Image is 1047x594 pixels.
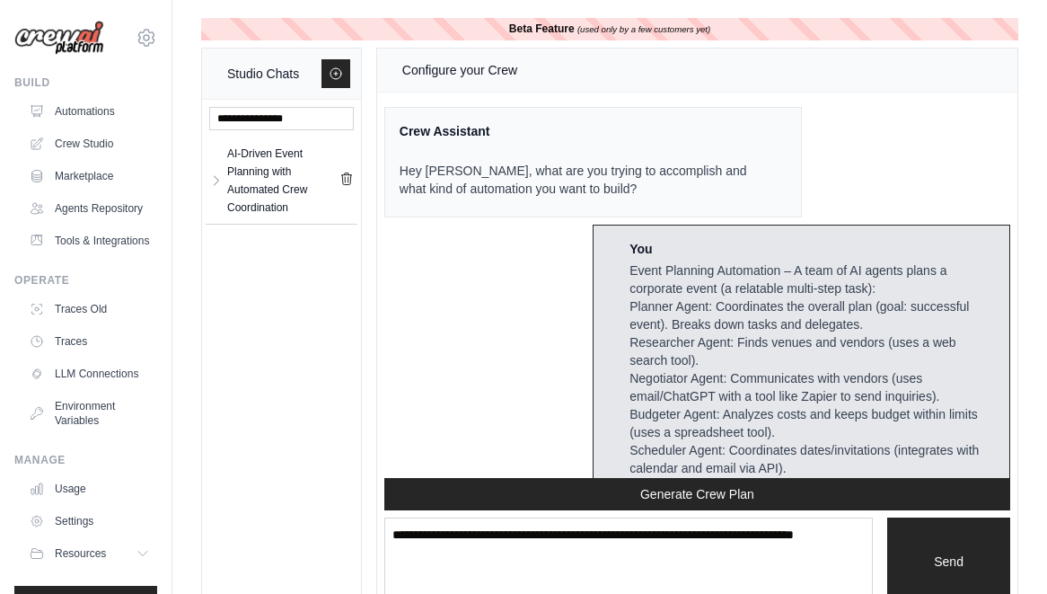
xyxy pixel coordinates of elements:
a: Environment Variables [22,392,157,435]
a: Tools & Integrations [22,226,157,255]
button: Generate Crew Plan [384,478,1010,510]
button: Resources [22,539,157,568]
a: Traces [22,327,157,356]
a: Agents Repository [22,194,157,223]
a: Traces Old [22,295,157,324]
a: Settings [22,507,157,536]
div: Studio Chats [227,63,299,84]
div: Operate [14,273,157,288]
p: Hey [PERSON_NAME], what are you trying to accomplish and what kind of automation you want to build? [400,162,765,198]
div: You [629,240,995,258]
a: LLM Connections [22,359,157,388]
div: Configure your Crew [402,59,517,81]
a: Automations [22,97,157,126]
i: (used only by a few customers yet) [577,24,710,34]
div: Build [14,75,157,90]
div: AI-Driven Event Planning with Automated Crew Coordination [227,145,339,217]
div: Manage [14,453,157,467]
a: AI-Driven Event Planning with Automated Crew Coordination [224,145,339,217]
a: Usage [22,474,157,503]
b: Beta Feature [509,22,575,35]
a: Marketplace [22,162,157,191]
div: Crew Assistant [400,122,765,140]
a: Crew Studio [22,129,157,158]
span: Resources [55,546,106,561]
img: Logo [14,21,104,56]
